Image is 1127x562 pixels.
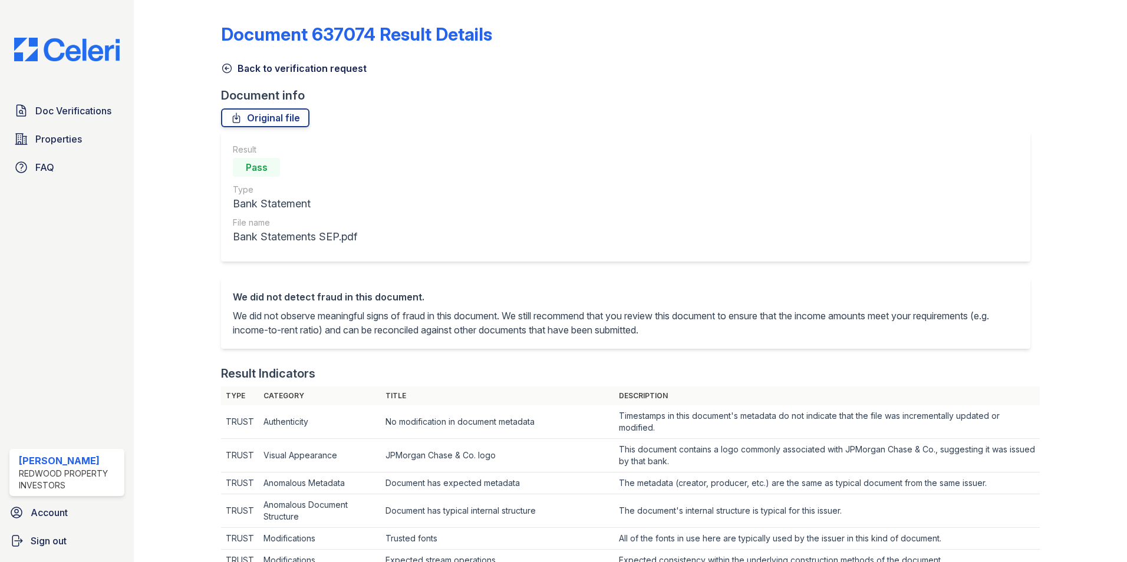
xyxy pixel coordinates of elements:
[35,104,111,118] span: Doc Verifications
[381,405,614,439] td: No modification in document metadata
[221,494,259,528] td: TRUST
[614,386,1040,405] th: Description
[35,160,54,174] span: FAQ
[614,472,1040,494] td: The metadata (creator, producer, etc.) are the same as typical document from the same issuer.
[9,99,124,123] a: Doc Verifications
[381,439,614,472] td: JPMorgan Chase & Co. logo
[259,494,381,528] td: Anomalous Document Structure
[614,439,1040,472] td: This document contains a logo commonly associated with JPMorgan Chase & Co., suggesting it was is...
[221,87,1040,104] div: Document info
[221,386,259,405] th: Type
[31,505,68,520] span: Account
[233,217,357,229] div: File name
[9,156,124,179] a: FAQ
[31,534,67,548] span: Sign out
[233,229,357,245] div: Bank Statements SEP.pdf
[381,494,614,528] td: Document has typical internal structure
[259,528,381,550] td: Modifications
[19,454,120,468] div: [PERSON_NAME]
[1077,515,1115,550] iframe: chat widget
[221,61,367,75] a: Back to verification request
[233,309,1019,337] p: We did not observe meaningful signs of fraud in this document. We still recommend that you review...
[221,405,259,439] td: TRUST
[233,144,357,156] div: Result
[259,386,381,405] th: Category
[9,127,124,151] a: Properties
[233,196,357,212] div: Bank Statement
[614,528,1040,550] td: All of the fonts in use here are typically used by the issuer in this kind of document.
[233,290,1019,304] div: We did not detect fraud in this document.
[221,24,492,45] a: Document 637074 Result Details
[221,472,259,494] td: TRUST
[5,38,129,61] img: CE_Logo_Blue-a8612792a0a2168367f1c8372b55b34899dd931a85d93a1a3d3e32e68fde9ad4.png
[221,108,309,127] a: Original file
[221,439,259,472] td: TRUST
[233,184,357,196] div: Type
[381,472,614,494] td: Document has expected metadata
[381,386,614,405] th: Title
[614,494,1040,528] td: The document's internal structure is typical for this issuer.
[233,158,280,177] div: Pass
[5,501,129,524] a: Account
[259,405,381,439] td: Authenticity
[221,528,259,550] td: TRUST
[614,405,1040,439] td: Timestamps in this document's metadata do not indicate that the file was incrementally updated or...
[5,529,129,553] a: Sign out
[35,132,82,146] span: Properties
[259,472,381,494] td: Anomalous Metadata
[259,439,381,472] td: Visual Appearance
[381,528,614,550] td: Trusted fonts
[221,365,315,382] div: Result Indicators
[19,468,120,491] div: Redwood Property Investors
